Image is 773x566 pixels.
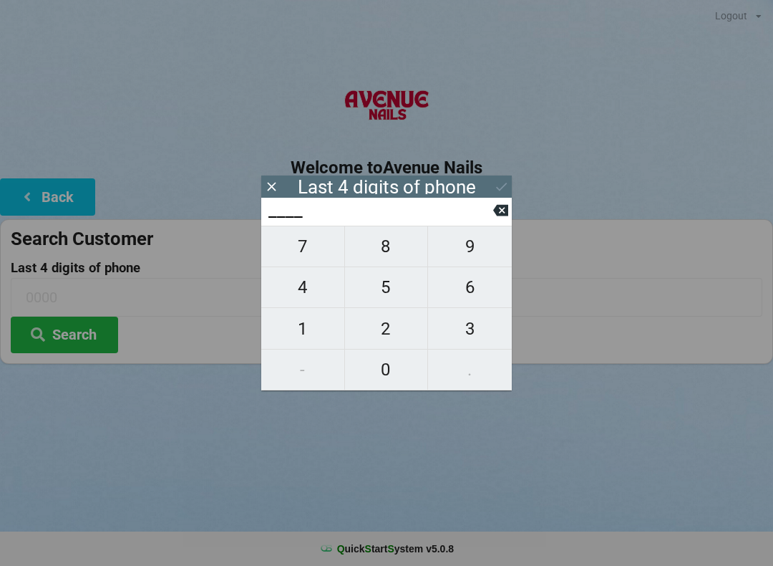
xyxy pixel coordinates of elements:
button: 4 [261,267,345,308]
span: 9 [428,231,512,262]
button: 5 [345,267,429,308]
button: 8 [345,226,429,267]
div: Last 4 digits of phone [298,180,476,194]
span: 1 [261,314,344,344]
button: 1 [261,308,345,349]
span: 3 [428,314,512,344]
button: 2 [345,308,429,349]
button: 7 [261,226,345,267]
span: 6 [428,272,512,302]
button: 6 [428,267,512,308]
span: 4 [261,272,344,302]
button: 0 [345,350,429,390]
button: 9 [428,226,512,267]
span: 7 [261,231,344,262]
span: 5 [345,272,428,302]
button: 3 [428,308,512,349]
span: 2 [345,314,428,344]
span: 8 [345,231,428,262]
span: 0 [345,355,428,385]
